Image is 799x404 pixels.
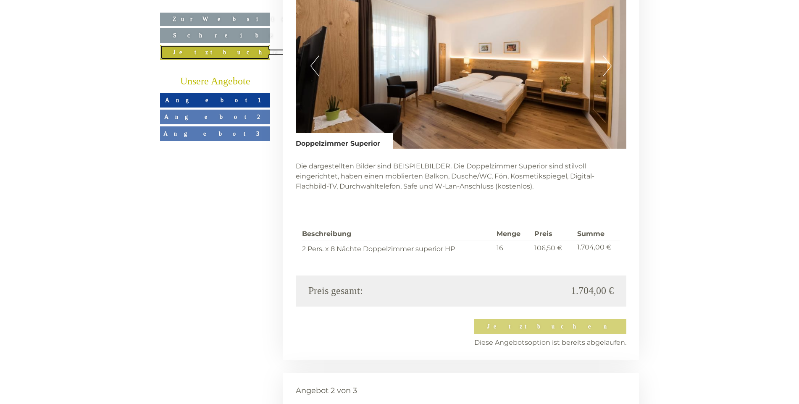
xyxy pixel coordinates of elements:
span: Angebot 2 [164,113,266,120]
span: Angebot 3 [163,130,267,137]
div: Doppelzimmer Superior [296,133,393,149]
td: 2 Pers. x 8 Nächte Doppelzimmer superior HP [302,241,494,256]
div: Preis gesamt: [302,284,461,298]
button: Next [603,55,612,76]
span: Diese Angebotsoption ist bereits abgelaufen. [474,338,626,346]
th: Beschreibung [302,228,494,241]
span: Angebot 1 [165,97,265,103]
td: 1.704,00 € [574,241,620,256]
p: Die dargestellten Bilder sind BEISPIELBILDER. Die Doppelzimmer Superior sind stilvoll eingerichte... [296,161,627,192]
td: 16 [493,241,531,256]
a: Schreiben Sie uns [160,28,270,43]
th: Summe [574,228,620,241]
a: Zur Website [160,13,270,26]
div: Unsere Angebote [160,74,270,89]
a: Jetzt buchen [160,45,270,60]
span: 106,50 € [534,244,562,252]
th: Preis [531,228,574,241]
th: Menge [493,228,531,241]
span: Angebot 2 von 3 [296,386,357,395]
button: Previous [310,55,319,76]
span: 1.704,00 € [571,284,614,298]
